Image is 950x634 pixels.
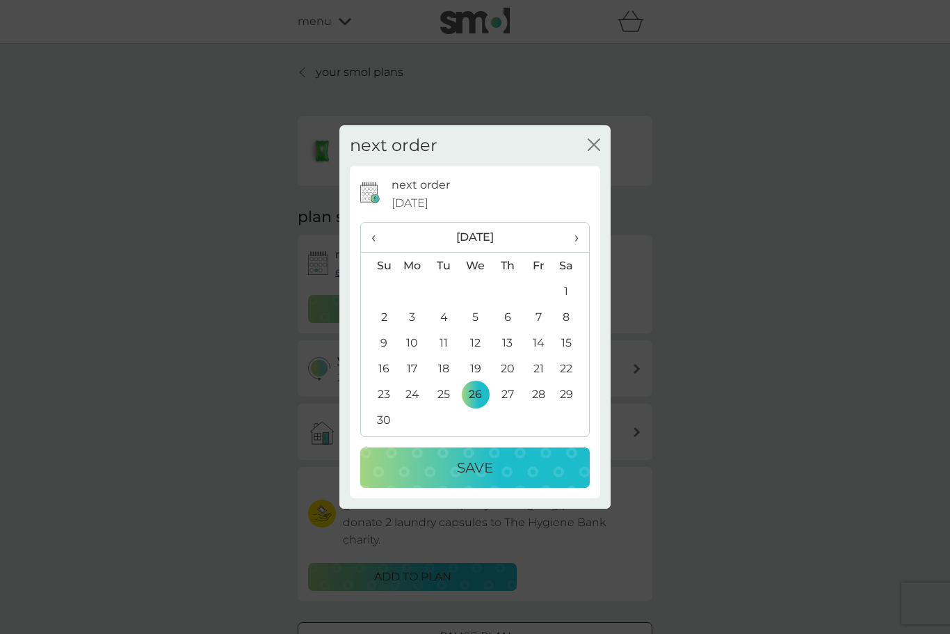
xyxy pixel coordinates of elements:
span: [DATE] [392,194,428,212]
td: 23 [361,381,396,407]
td: 26 [460,381,492,407]
button: close [588,138,600,153]
td: 4 [428,304,460,330]
td: 7 [523,304,554,330]
td: 8 [554,304,589,330]
td: 22 [554,356,589,381]
button: Save [360,447,590,488]
p: Save [457,457,493,479]
th: Th [492,253,523,279]
td: 16 [361,356,396,381]
td: 20 [492,356,523,381]
td: 17 [396,356,428,381]
th: Su [361,253,396,279]
span: › [565,223,579,252]
td: 13 [492,330,523,356]
td: 14 [523,330,554,356]
td: 28 [523,381,554,407]
td: 29 [554,381,589,407]
td: 30 [361,407,396,433]
td: 3 [396,304,428,330]
th: Fr [523,253,554,279]
td: 2 [361,304,396,330]
th: [DATE] [396,223,554,253]
td: 18 [428,356,460,381]
th: Sa [554,253,589,279]
span: ‹ [371,223,386,252]
td: 27 [492,381,523,407]
th: Mo [396,253,428,279]
p: next order [392,176,450,194]
td: 5 [460,304,492,330]
td: 24 [396,381,428,407]
td: 9 [361,330,396,356]
td: 19 [460,356,492,381]
td: 21 [523,356,554,381]
td: 11 [428,330,460,356]
th: Tu [428,253,460,279]
td: 12 [460,330,492,356]
td: 15 [554,330,589,356]
td: 6 [492,304,523,330]
td: 1 [554,278,589,304]
td: 10 [396,330,428,356]
td: 25 [428,381,460,407]
th: We [460,253,492,279]
h2: next order [350,136,437,156]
